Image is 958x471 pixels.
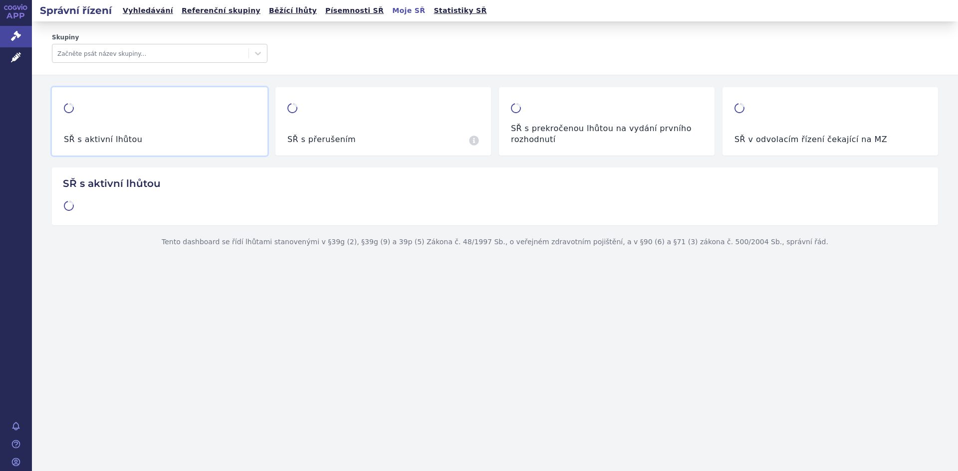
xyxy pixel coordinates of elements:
a: Písemnosti SŘ [322,4,387,17]
div: Začněte psát název skupiny... [57,47,243,60]
a: Vyhledávání [120,4,176,17]
h3: SŘ s aktivní lhůtou [64,134,142,145]
h2: SŘ s aktivní lhůtou [60,177,930,189]
h3: SŘ s prekročenou lhůtou na vydání prvního rozhodnutí [511,123,703,146]
h3: SŘ s přerušením [287,134,356,145]
a: Referenční skupiny [179,4,263,17]
h2: Správní řízení [32,3,120,17]
h3: SŘ v odvolacím řízení čekající na MZ [734,134,887,145]
a: Běžící lhůty [266,4,320,17]
a: Statistiky SŘ [431,4,489,17]
p: Tento dashboard se řídí lhůtami stanovenými v §39g (2), §39g (9) a 39p (5) Zákona č. 48/1997 Sb.,... [52,225,938,259]
a: Moje SŘ [389,4,428,17]
label: Skupiny [52,33,267,42]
